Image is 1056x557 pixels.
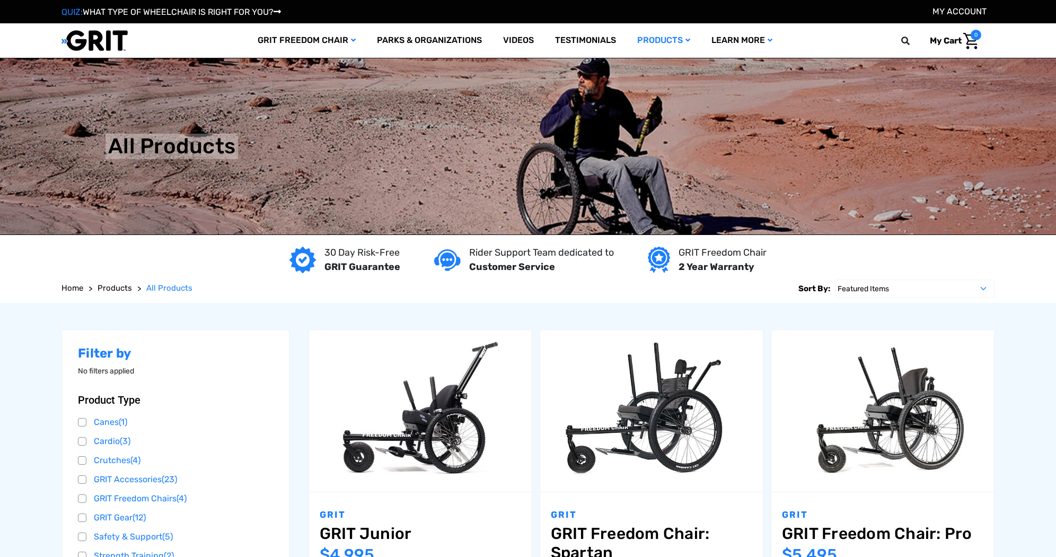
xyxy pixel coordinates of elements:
span: 0 [971,30,981,40]
span: (5) [162,532,173,542]
img: Cart [963,33,979,49]
span: All Products [146,283,192,293]
a: Videos [492,23,544,58]
span: (3) [120,436,130,446]
span: (1) [119,417,127,427]
a: Cardio(3) [78,433,273,449]
p: GRIT [551,508,752,522]
a: Parks & Organizations [366,23,492,58]
a: GRIT Freedom Chair: Pro,$5,495.00 [782,524,983,543]
span: Product Type [78,394,140,406]
span: (23) [162,474,177,484]
p: GRIT [782,508,983,522]
a: GRIT Freedom Chair [247,23,366,58]
strong: 2 Year Warranty [679,261,754,273]
a: Products [627,23,701,58]
h1: All Products [108,134,235,159]
span: My Cart [930,36,962,46]
p: No filters applied [78,365,273,377]
a: GRIT Accessories(23) [78,472,273,488]
a: Products [98,282,132,294]
span: (4) [177,493,187,503]
a: Cart with 0 items [922,30,981,52]
img: GRIT Junior: GRIT Freedom Chair all terrain wheelchair engineered specifically for kids [309,336,532,485]
span: (12) [133,512,146,523]
input: Search [906,30,922,52]
a: Home [61,282,83,294]
a: GRIT Freedom Chair: Spartan,$3,995.00 [540,330,763,492]
a: Safety & Support(5) [78,529,273,545]
a: GRIT Gear(12) [78,510,273,526]
a: GRIT Freedom Chair: Pro,$5,495.00 [771,330,994,492]
label: Sort By: [798,280,830,298]
p: Rider Support Team dedicated to [469,246,614,260]
span: Home [61,283,83,293]
a: Account [932,6,987,16]
strong: Customer Service [469,261,555,273]
img: Year warranty [648,247,670,273]
p: GRIT [320,508,521,522]
img: GRIT Freedom Chair: Spartan [540,336,763,485]
img: GRIT Guarantee [289,247,316,273]
span: Products [98,283,132,293]
a: Canes(1) [78,414,273,430]
a: Crutches(4) [78,452,273,468]
img: Customer service [434,249,461,271]
img: GRIT Freedom Chair Pro: the Pro model shown including contoured Invacare Matrx seatback, Spinergy... [771,336,994,485]
p: 30 Day Risk-Free [324,246,400,260]
a: GRIT Freedom Chairs(4) [78,491,273,507]
a: Testimonials [544,23,627,58]
a: GRIT Junior,$4,995.00 [309,330,532,492]
span: QUIZ: [61,7,83,17]
strong: GRIT Guarantee [324,261,400,273]
p: GRIT Freedom Chair [679,246,767,260]
h2: Filter by [78,346,273,361]
img: GRIT All-Terrain Wheelchair and Mobility Equipment [61,30,128,51]
a: GRIT Junior,$4,995.00 [320,524,521,543]
button: Product Type [78,394,273,406]
span: (4) [130,455,140,465]
a: All Products [146,282,192,294]
a: QUIZ:WHAT TYPE OF WHEELCHAIR IS RIGHT FOR YOU? [61,7,281,17]
a: Learn More [701,23,783,58]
